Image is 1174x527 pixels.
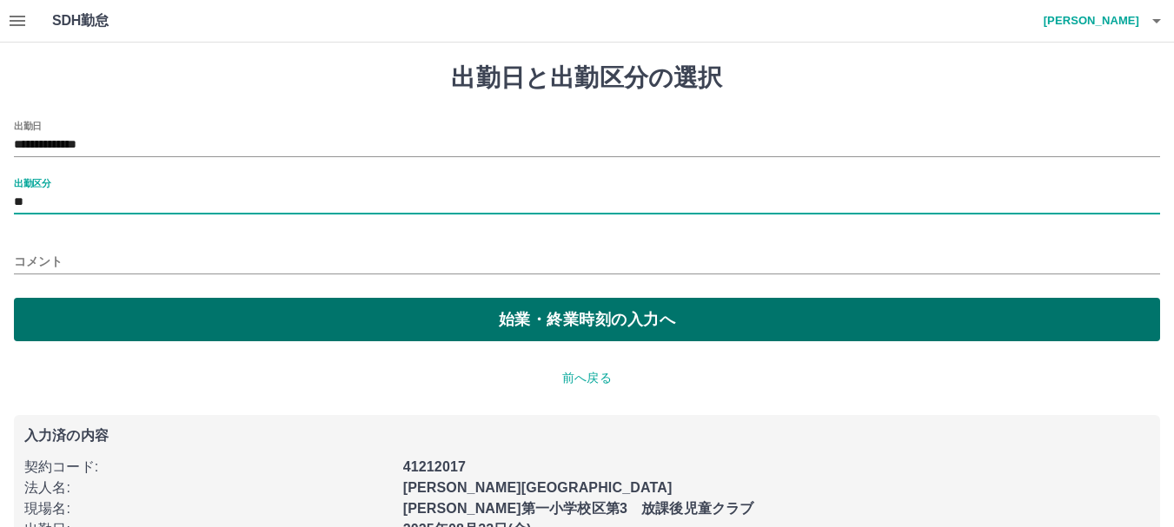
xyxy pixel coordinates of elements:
[24,429,1150,443] p: 入力済の内容
[14,176,50,189] label: 出勤区分
[14,63,1160,93] h1: 出勤日と出勤区分の選択
[403,459,466,474] b: 41212017
[14,298,1160,341] button: 始業・終業時刻の入力へ
[24,478,393,498] p: 法人名 :
[14,369,1160,387] p: 前へ戻る
[403,480,673,495] b: [PERSON_NAME][GEOGRAPHIC_DATA]
[14,119,42,132] label: 出勤日
[24,457,393,478] p: 契約コード :
[403,501,754,516] b: [PERSON_NAME]第一小学校区第3 放課後児童クラブ
[24,498,393,519] p: 現場名 :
